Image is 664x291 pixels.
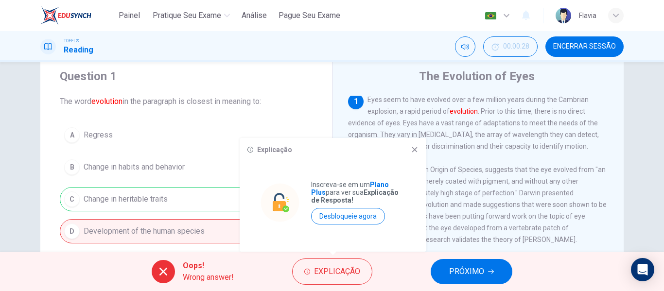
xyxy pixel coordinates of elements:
[311,181,405,204] p: Inscreva-se em um para ver sua
[579,10,596,21] div: Flavia
[153,10,221,21] span: Pratique seu exame
[449,265,484,278] span: PRÓXIMO
[556,8,571,23] img: Profile picture
[455,36,475,57] div: Silenciar
[503,43,529,51] span: 00:00:28
[119,10,140,21] span: Painel
[279,10,340,21] span: Pague Seu Exame
[60,96,313,107] span: The word in the paragraph is closest in meaning to:
[348,166,607,243] span: [PERSON_NAME], in Origin of Species, suggests that the eye evolved from "an [MEDICAL_DATA] merely...
[485,12,497,19] img: pt
[91,97,122,106] font: evolution
[257,146,292,154] h6: Explicação
[64,37,79,44] span: TOEFL®
[631,258,654,281] div: Open Intercom Messenger
[311,188,399,204] strong: Explicação de Resposta!
[40,6,91,25] img: EduSynch logo
[348,96,599,150] span: Eyes seem to have evolved over a few million years during the Cambrian explosion, a rapid period ...
[64,44,93,56] h1: Reading
[311,181,389,196] strong: Plano Plus
[553,43,616,51] span: Encerrar Sessão
[419,68,535,84] h4: The Evolution of Eyes
[314,265,360,278] span: Explicação
[183,272,234,283] span: Wrong answer!
[311,208,385,224] button: Desbloqueie agora
[183,260,234,272] span: Oops!
[60,68,313,84] h4: Question 1
[242,10,267,21] span: Análise
[450,107,478,115] font: evolution
[348,94,364,109] div: 1
[483,36,538,57] div: Esconder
